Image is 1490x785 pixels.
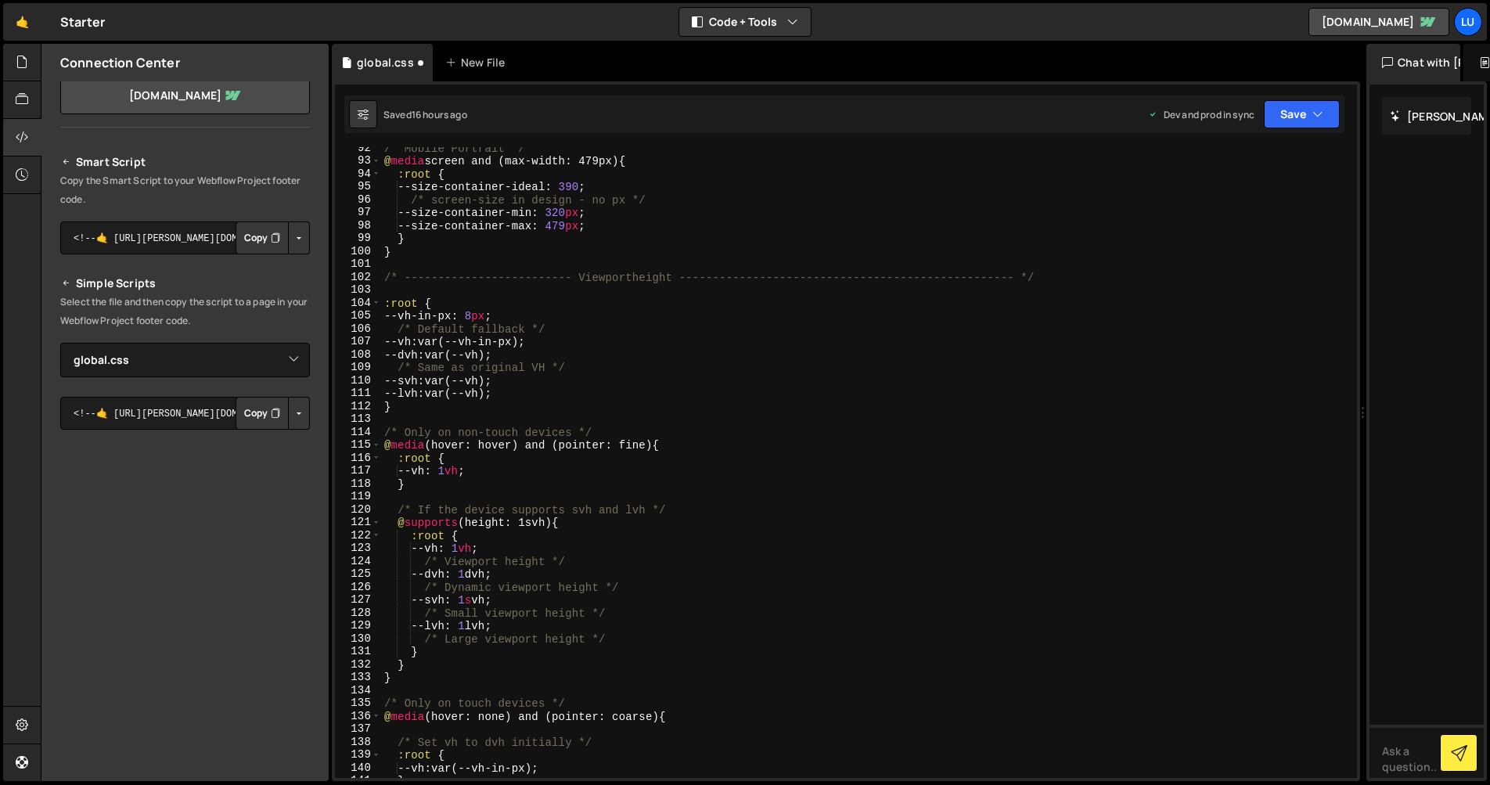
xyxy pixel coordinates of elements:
div: 124 [335,555,381,568]
div: 135 [335,697,381,710]
div: 138 [335,736,381,749]
div: 134 [335,684,381,697]
div: 97 [335,206,381,219]
div: 130 [335,632,381,646]
a: [DOMAIN_NAME] [1308,8,1449,36]
div: 116 [335,452,381,465]
div: 103 [335,283,381,297]
div: 102 [335,271,381,284]
button: Code + Tools [679,8,811,36]
div: 107 [335,335,381,348]
div: 114 [335,426,381,439]
div: 132 [335,658,381,672]
div: 100 [335,245,381,258]
iframe: YouTube video player [60,456,311,596]
a: 🤙 [3,3,41,41]
div: 98 [335,219,381,232]
div: 118 [335,477,381,491]
div: 127 [335,593,381,607]
div: 115 [335,438,381,452]
div: 16 hours ago [412,108,467,121]
div: 105 [335,309,381,322]
div: 99 [335,232,381,245]
div: 136 [335,710,381,723]
h2: Connection Center [60,54,180,71]
button: Copy [236,221,289,254]
iframe: YouTube video player [60,607,311,747]
div: 95 [335,180,381,193]
div: 110 [335,374,381,387]
textarea: <!--🤙 [URL][PERSON_NAME][DOMAIN_NAME]> <script>document.addEventListener("DOMContentLoaded", func... [60,221,310,254]
div: 111 [335,387,381,400]
div: 119 [335,490,381,503]
p: Select the file and then copy the script to a page in your Webflow Project footer code. [60,293,310,330]
h2: Simple Scripts [60,274,310,293]
div: 121 [335,516,381,529]
div: 140 [335,762,381,775]
div: Button group with nested dropdown [236,397,310,430]
div: 117 [335,464,381,477]
div: 126 [335,581,381,594]
div: 93 [335,154,381,167]
button: Save [1264,100,1340,128]
div: 96 [335,193,381,207]
div: 106 [335,322,381,336]
textarea: <!--🤙 [URL][PERSON_NAME][DOMAIN_NAME]> <script>document.addEventListener("DOMContentLoaded", func... [60,397,310,430]
div: Starter [60,13,105,31]
div: Chat with [PERSON_NAME] [1366,44,1460,81]
div: 123 [335,542,381,555]
div: 129 [335,619,381,632]
div: Dev and prod in sync [1148,108,1254,121]
div: 113 [335,412,381,426]
a: [DOMAIN_NAME] [60,77,310,114]
div: New File [445,55,511,70]
button: Copy [236,397,289,430]
div: Saved [383,108,467,121]
div: global.css [357,55,414,70]
h2: Smart Script [60,153,310,171]
div: 122 [335,529,381,542]
div: 139 [335,748,381,762]
div: 101 [335,257,381,271]
div: 125 [335,567,381,581]
div: Button group with nested dropdown [236,221,310,254]
div: 109 [335,361,381,374]
div: 128 [335,607,381,620]
p: Copy the Smart Script to your Webflow Project footer code. [60,171,310,209]
div: 112 [335,400,381,413]
div: 92 [335,142,381,155]
div: 133 [335,671,381,684]
div: 137 [335,722,381,736]
a: Lu [1454,8,1482,36]
div: 120 [335,503,381,517]
div: 94 [335,167,381,181]
div: 108 [335,348,381,362]
div: 131 [335,645,381,658]
div: 104 [335,297,381,310]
